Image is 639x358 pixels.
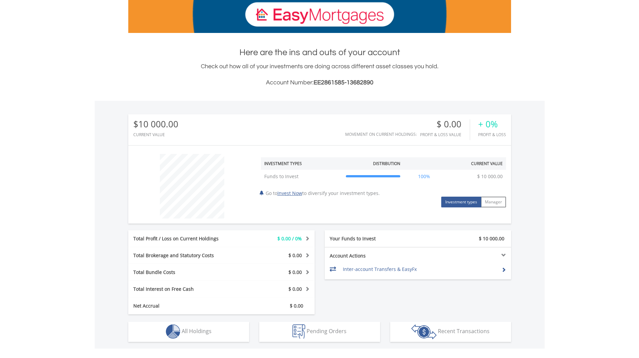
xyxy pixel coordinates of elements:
div: Your Funds to Invest [325,235,418,242]
div: $ 0.00 [420,119,470,129]
button: All Holdings [128,322,249,342]
a: Invest Now [277,190,302,196]
span: $ 0.00 / 0% [277,235,302,242]
div: Movement on Current Holdings: [345,132,417,136]
td: 100% [404,170,445,183]
h1: Here are the ins and outs of your account [128,46,511,58]
div: Total Brokerage and Statutory Costs [128,252,237,259]
button: Manager [481,197,506,207]
div: CURRENT VALUE [133,132,178,137]
div: Profit & Loss Value [420,132,470,137]
span: $ 0.00 [288,269,302,275]
td: Funds to Invest [261,170,343,183]
div: Total Profit / Loss on Current Holdings [128,235,237,242]
button: Pending Orders [259,322,380,342]
div: Distribution [373,161,400,166]
td: Inter-account Transfers & EasyFx [343,264,496,274]
div: Check out how all of your investments are doing across different asset classes you hold. [128,62,511,87]
div: Account Actions [325,252,418,259]
button: Recent Transactions [390,322,511,342]
th: Investment Types [261,157,343,170]
span: Pending Orders [307,327,347,335]
span: $ 0.00 [288,286,302,292]
button: Investment types [441,197,481,207]
div: Profit & Loss [478,132,506,137]
div: $10 000.00 [133,119,178,129]
h3: Account Number: [128,78,511,87]
span: All Holdings [182,327,212,335]
span: Recent Transactions [438,327,490,335]
img: transactions-zar-wht.png [411,324,437,339]
th: Current Value [445,157,506,170]
span: $ 0.00 [290,303,303,309]
div: Go to to diversify your investment types. [256,151,511,207]
span: $ 0.00 [288,252,302,258]
img: holdings-wht.png [166,324,180,339]
div: Total Bundle Costs [128,269,237,276]
td: $ 10 000.00 [474,170,506,183]
span: $ 10 000.00 [479,235,504,242]
div: + 0% [478,119,506,129]
img: pending_instructions-wht.png [292,324,305,339]
div: Total Interest on Free Cash [128,286,237,292]
div: Net Accrual [128,303,237,309]
span: EE2861585-13682890 [314,79,373,86]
